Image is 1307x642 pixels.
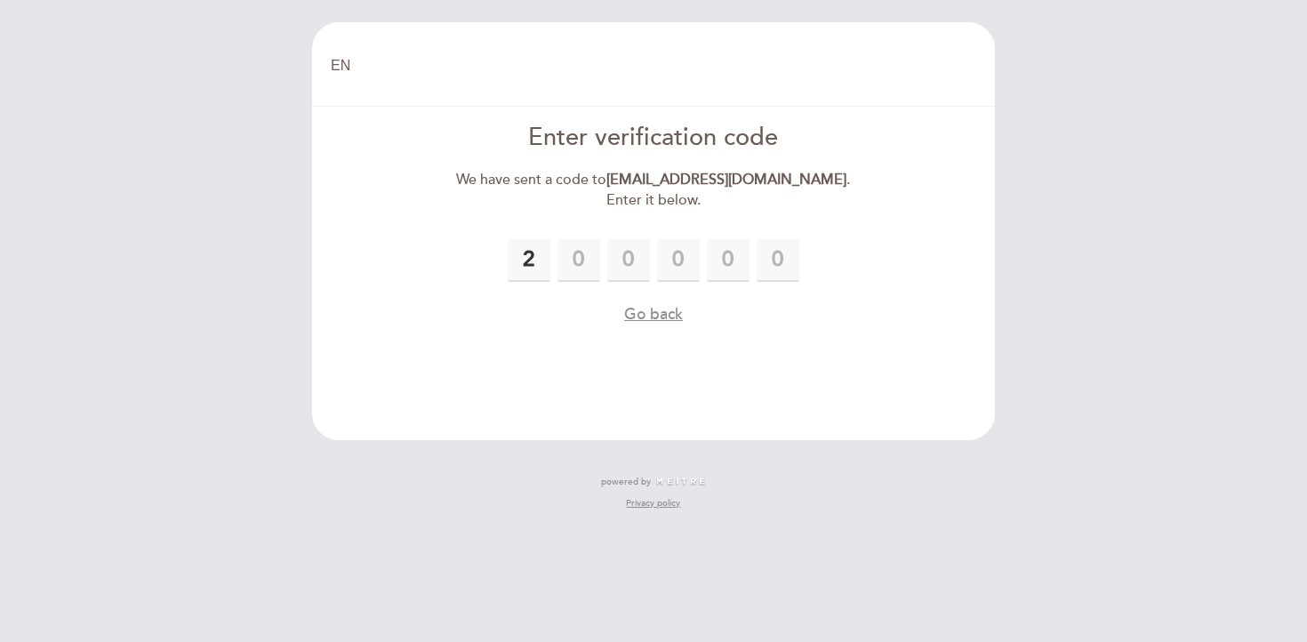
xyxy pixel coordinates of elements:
[601,476,706,488] a: powered by
[606,171,846,189] strong: [EMAIL_ADDRESS][DOMAIN_NAME]
[557,239,600,282] input: 0
[707,239,750,282] input: 0
[607,239,650,282] input: 0
[450,170,858,211] div: We have sent a code to . Enter it below.
[450,121,858,156] div: Enter verification code
[657,239,700,282] input: 0
[624,303,683,325] button: Go back
[601,476,651,488] span: powered by
[626,497,680,510] a: Privacy policy
[655,477,706,486] img: MEITRE
[508,239,550,282] input: 0
[757,239,799,282] input: 0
